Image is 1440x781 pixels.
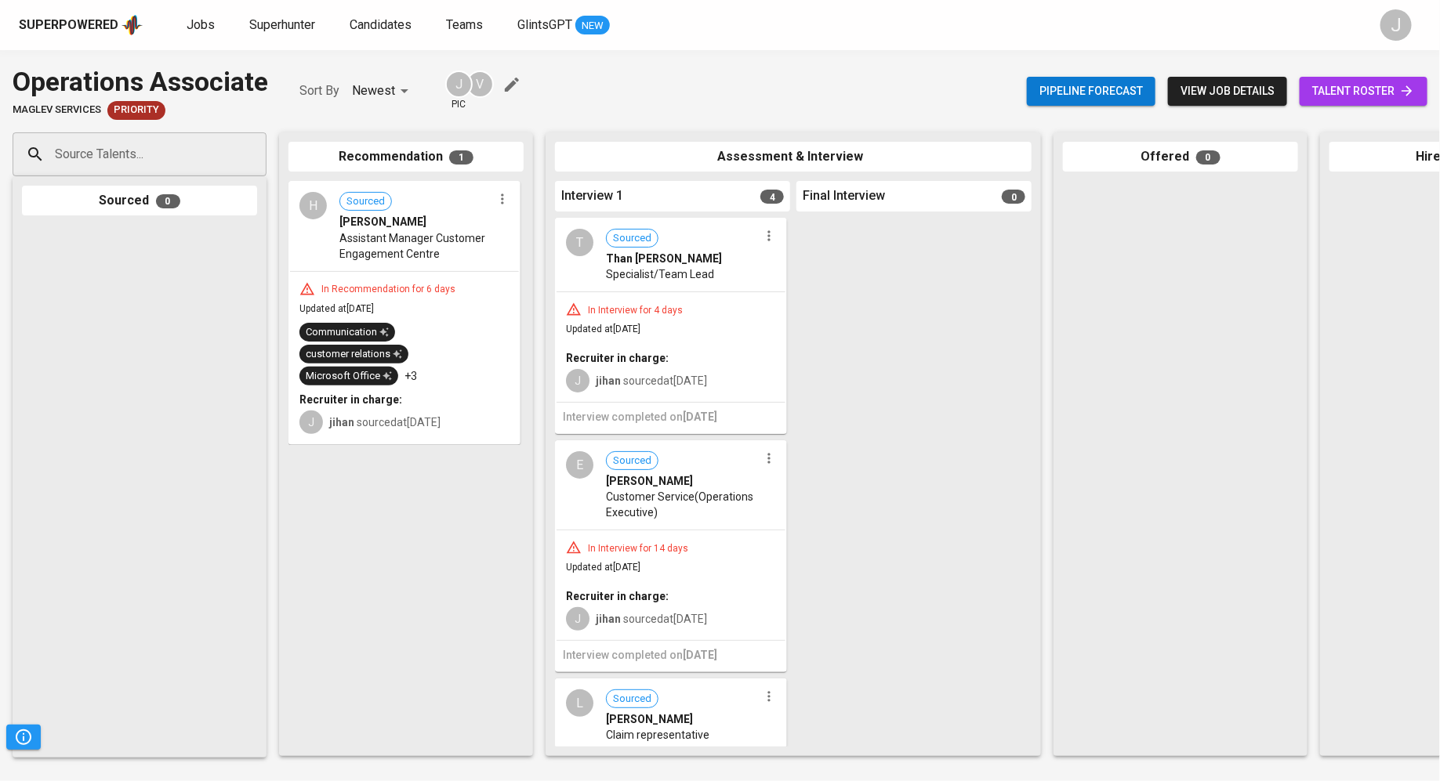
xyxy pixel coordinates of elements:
span: sourced at [DATE] [596,374,707,387]
button: view job details [1168,77,1287,106]
p: Newest [352,81,395,100]
div: J [299,410,323,434]
h6: Interview completed on [563,409,779,426]
div: New Job received from Demand Team [107,101,165,120]
div: J [566,607,589,631]
span: Updated at [DATE] [566,562,640,573]
div: Superpowered [19,16,118,34]
span: [PERSON_NAME] [606,473,693,489]
span: Superhunter [249,17,315,32]
a: talent roster [1300,77,1427,106]
div: Newest [352,77,414,106]
button: Open [258,153,261,156]
b: jihan [329,416,354,428]
div: J [1380,9,1412,41]
span: [DATE] [683,649,717,661]
span: GlintsGPT [517,17,572,32]
a: Superpoweredapp logo [19,13,143,37]
span: Interview 1 [561,187,623,205]
img: app logo [122,13,143,37]
span: Sourced [340,194,391,209]
a: GlintsGPT NEW [517,16,610,35]
div: In Interview for 4 days [582,304,689,317]
span: Sourced [607,454,658,468]
div: Microsoft Office [306,369,392,384]
div: ESourced[PERSON_NAME]Customer Service(Operations Executive)In Interview for 14 daysUpdated at[DAT... [555,440,787,672]
div: Offered [1063,142,1298,172]
a: Jobs [187,16,218,35]
span: Maglev Services [13,103,101,118]
div: Communication [306,325,389,340]
span: Than [PERSON_NAME] [606,251,722,266]
div: L [566,689,593,717]
b: jihan [596,613,621,625]
span: view job details [1181,81,1275,101]
span: 0 [1002,190,1025,204]
span: Pipeline forecast [1039,81,1143,101]
span: Sourced [607,231,658,246]
div: HSourced[PERSON_NAME]Assistant Manager Customer Engagement CentreIn Recommendation for 6 daysUpda... [288,181,521,445]
div: In Interview for 14 days [582,542,695,555]
span: Jobs [187,17,215,32]
h6: Interview completed on [563,647,779,664]
div: V [466,71,494,98]
div: In Recommendation for 6 days [315,283,462,296]
div: Operations Associate [13,63,268,101]
div: J [445,71,473,98]
div: T [566,229,593,256]
span: talent roster [1312,81,1415,101]
b: jihan [596,374,621,387]
a: Superhunter [249,16,318,35]
b: Recruiter in charge: [566,352,669,364]
span: 4 [760,190,784,204]
span: [DATE] [683,410,717,423]
div: TSourcedThan [PERSON_NAME]Specialist/Team LeadIn Interview for 4 daysUpdated at[DATE]Recruiter in... [555,218,787,434]
span: Sourced [607,692,658,707]
div: J [566,369,589,392]
span: [PERSON_NAME] [339,214,426,230]
span: Specialist/Team Lead [606,266,714,282]
span: Claim representative [606,727,709,743]
p: Sort By [299,81,339,100]
span: sourced at [DATE] [596,613,707,625]
div: Sourced [22,186,257,216]
span: Final Interview [803,187,885,205]
a: Teams [446,16,486,35]
span: Teams [446,17,483,32]
span: 0 [156,194,180,208]
span: 1 [449,150,473,165]
button: Pipeline forecast [1027,77,1155,106]
span: Updated at [DATE] [566,324,640,334]
span: Priority [107,103,165,118]
div: pic [445,71,473,111]
span: 0 [1196,150,1221,165]
span: [PERSON_NAME] [606,711,693,727]
p: +3 [404,368,417,384]
span: Candidates [350,17,412,32]
span: Assistant Manager Customer Engagement Centre [339,230,492,262]
div: Assessment & Interview [555,142,1032,172]
span: Updated at [DATE] [299,303,374,314]
span: sourced at [DATE] [329,416,441,428]
b: Recruiter in charge: [566,590,669,602]
b: Recruiter in charge: [299,393,402,406]
span: NEW [575,18,610,34]
button: Pipeline Triggers [6,725,41,750]
a: Candidates [350,16,415,35]
div: H [299,192,327,219]
span: Customer Service(Operations Executive) [606,489,759,520]
div: E [566,451,593,479]
div: customer relations [306,347,402,362]
div: Recommendation [288,142,524,172]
